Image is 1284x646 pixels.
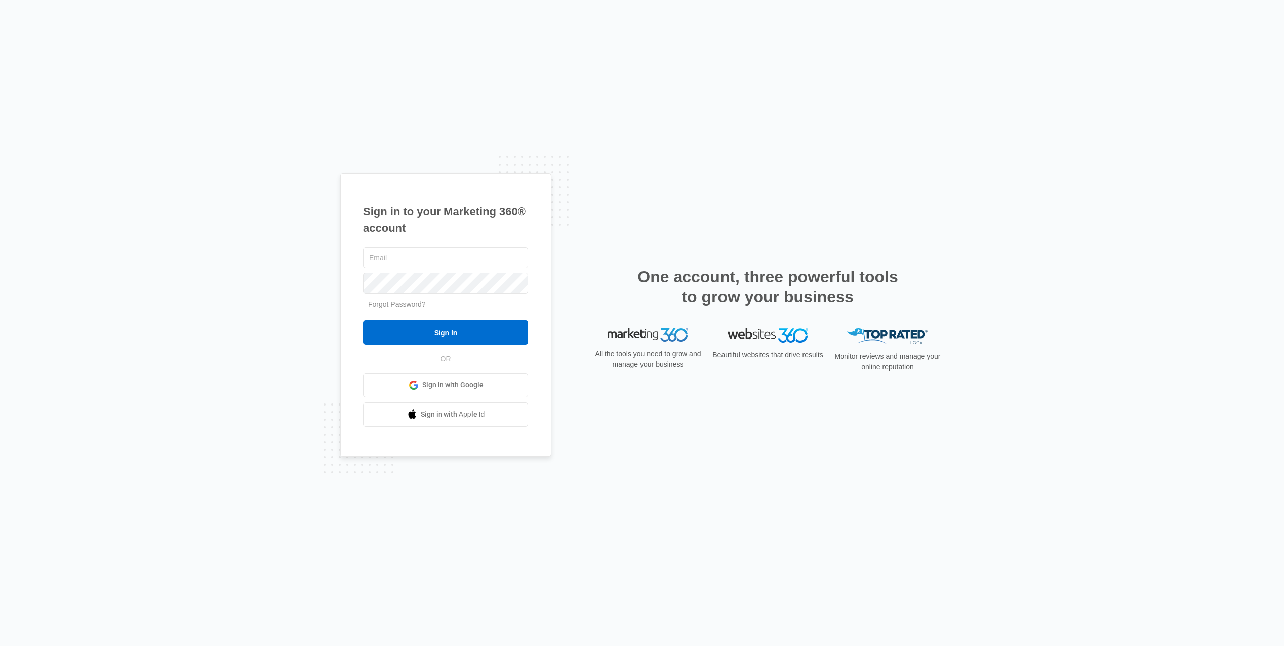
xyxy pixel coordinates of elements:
[421,409,485,420] span: Sign in with Apple Id
[363,373,528,397] a: Sign in with Google
[592,349,704,370] p: All the tools you need to grow and manage your business
[434,354,458,364] span: OR
[363,247,528,268] input: Email
[363,203,528,236] h1: Sign in to your Marketing 360® account
[368,300,426,308] a: Forgot Password?
[711,350,824,360] p: Beautiful websites that drive results
[363,320,528,345] input: Sign In
[831,351,944,372] p: Monitor reviews and manage your online reputation
[422,380,484,390] span: Sign in with Google
[608,328,688,342] img: Marketing 360
[363,402,528,427] a: Sign in with Apple Id
[847,328,928,345] img: Top Rated Local
[634,267,901,307] h2: One account, three powerful tools to grow your business
[728,328,808,343] img: Websites 360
